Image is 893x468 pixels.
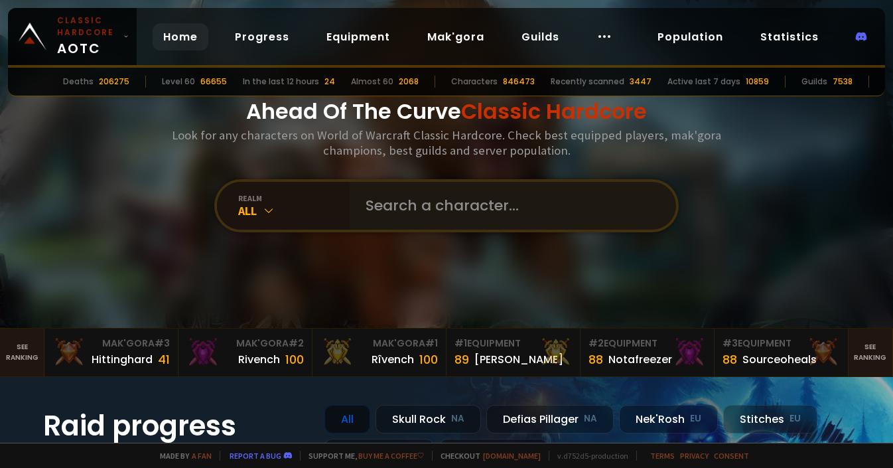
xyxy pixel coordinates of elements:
[243,76,319,88] div: In the last 12 hours
[511,23,570,50] a: Guilds
[451,412,464,426] small: NA
[300,451,424,461] span: Support me,
[238,351,280,368] div: Rivench
[419,351,438,368] div: 100
[351,76,393,88] div: Almost 60
[155,337,170,350] span: # 3
[647,23,734,50] a: Population
[399,76,419,88] div: 2068
[722,337,840,351] div: Equipment
[224,23,300,50] a: Progress
[285,351,304,368] div: 100
[92,351,153,368] div: Hittinghard
[312,329,446,376] a: Mak'Gora#1Rîvench100
[238,203,350,218] div: All
[680,451,709,461] a: Privacy
[417,23,495,50] a: Mak'gora
[324,76,335,88] div: 24
[588,351,603,368] div: 88
[714,451,749,461] a: Consent
[52,337,170,351] div: Mak'Gora
[43,405,309,447] h1: Raid progress
[358,182,660,230] input: Search a character...
[690,412,701,426] small: EU
[503,76,535,88] div: 846473
[801,76,827,88] div: Guilds
[608,351,672,368] div: Notafreezer
[549,451,628,461] span: v. d752d5 - production
[454,337,467,350] span: # 1
[246,96,647,127] h1: Ahead Of The Curve
[451,76,498,88] div: Characters
[483,451,541,461] a: [DOMAIN_NAME]
[57,15,118,58] span: AOTC
[650,451,675,461] a: Terms
[152,451,212,461] span: Made by
[461,96,647,126] span: Classic Hardcore
[486,405,614,433] div: Defias Pillager
[316,23,401,50] a: Equipment
[446,329,581,376] a: #1Equipment89[PERSON_NAME]
[8,8,137,65] a: Classic HardcoreAOTC
[630,76,652,88] div: 3447
[158,351,170,368] div: 41
[178,329,312,376] a: Mak'Gora#2Rivench100
[162,76,195,88] div: Level 60
[551,76,624,88] div: Recently scanned
[667,76,740,88] div: Active last 7 days
[372,351,414,368] div: Rîvench
[715,329,849,376] a: #3Equipment88Sourceoheals
[833,76,853,88] div: 7538
[358,451,424,461] a: Buy me a coffee
[439,439,548,467] div: Soulseeker
[722,351,737,368] div: 88
[750,23,829,50] a: Statistics
[454,351,469,368] div: 89
[746,76,769,88] div: 10859
[588,337,706,351] div: Equipment
[619,405,718,433] div: Nek'Rosh
[454,337,572,351] div: Equipment
[186,337,304,351] div: Mak'Gora
[153,23,208,50] a: Home
[192,451,212,461] a: a fan
[238,193,350,203] div: realm
[588,337,604,350] span: # 2
[722,337,738,350] span: # 3
[584,412,597,426] small: NA
[474,351,563,368] div: [PERSON_NAME]
[376,405,481,433] div: Skull Rock
[57,15,118,39] small: Classic Hardcore
[425,337,438,350] span: # 1
[324,439,434,467] div: Doomhowl
[230,451,281,461] a: Report a bug
[432,451,541,461] span: Checkout
[320,337,438,351] div: Mak'Gora
[289,337,304,350] span: # 2
[581,329,715,376] a: #2Equipment88Notafreezer
[44,329,178,376] a: Mak'Gora#3Hittinghard41
[99,76,129,88] div: 206275
[200,76,227,88] div: 66655
[167,127,726,158] h3: Look for any characters on World of Warcraft Classic Hardcore. Check best equipped players, mak'g...
[63,76,94,88] div: Deaths
[742,351,817,368] div: Sourceoheals
[324,405,370,433] div: All
[790,412,801,426] small: EU
[849,329,893,376] a: Seeranking
[723,405,817,433] div: Stitches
